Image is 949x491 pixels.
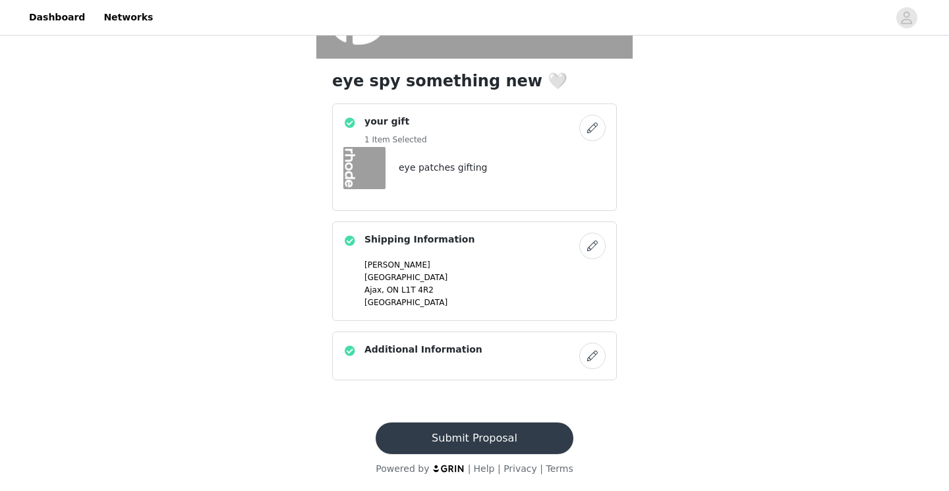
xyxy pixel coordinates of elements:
h1: eye spy something new 🤍 [332,69,617,93]
p: [GEOGRAPHIC_DATA] [364,297,606,308]
div: avatar [900,7,913,28]
p: [GEOGRAPHIC_DATA] [364,272,606,283]
div: your gift [332,103,617,211]
h4: your gift [364,115,427,129]
a: Privacy [503,463,537,474]
p: [PERSON_NAME] [364,259,606,271]
div: Additional Information [332,332,617,380]
a: Terms [546,463,573,474]
span: ON [387,285,399,295]
a: Dashboard [21,3,93,32]
a: Help [474,463,495,474]
button: Submit Proposal [376,422,573,454]
a: Networks [96,3,161,32]
span: Powered by [376,463,429,474]
span: | [540,463,543,474]
h5: 1 Item Selected [364,134,427,146]
h4: eye patches gifting [399,161,487,175]
div: Shipping Information [332,221,617,321]
h4: Shipping Information [364,233,474,246]
span: | [498,463,501,474]
h4: Additional Information [364,343,482,357]
span: Ajax, [364,285,384,295]
span: L1T 4R2 [401,285,434,295]
img: eye patches gifting [343,147,386,189]
img: logo [432,464,465,473]
span: | [468,463,471,474]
